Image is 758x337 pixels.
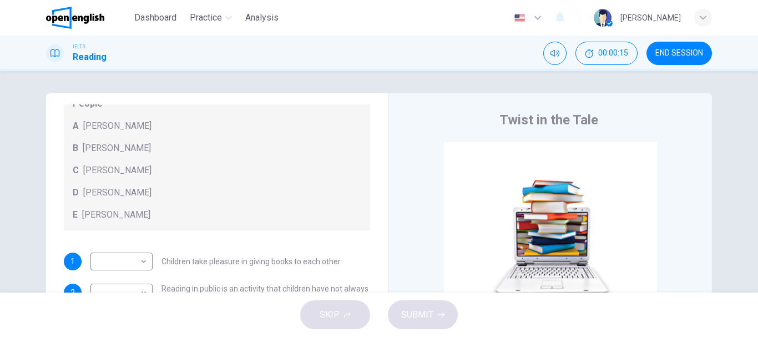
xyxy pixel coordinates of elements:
[73,43,85,51] span: IELTS
[245,11,279,24] span: Analysis
[241,8,283,28] button: Analysis
[83,142,151,155] span: [PERSON_NAME]
[134,11,176,24] span: Dashboard
[130,8,181,28] button: Dashboard
[73,164,79,177] span: C
[73,119,79,133] span: A
[655,49,703,58] span: END SESSION
[575,42,638,65] button: 00:00:15
[543,42,567,65] div: Mute
[73,51,107,64] h1: Reading
[82,208,150,222] span: [PERSON_NAME]
[70,289,75,296] span: 2
[83,186,151,199] span: [PERSON_NAME]
[46,7,104,29] img: OpenEnglish logo
[73,142,78,155] span: B
[161,285,370,300] span: Reading in public is an activity that children have not always felt comfortable about doing
[594,9,612,27] img: Profile picture
[499,111,598,129] h4: Twist in the Tale
[513,14,527,22] img: en
[46,7,130,29] a: OpenEnglish logo
[83,119,151,133] span: [PERSON_NAME]
[73,186,79,199] span: D
[620,11,681,24] div: [PERSON_NAME]
[646,42,712,65] button: END SESSION
[70,258,75,265] span: 1
[185,8,236,28] button: Practice
[598,49,628,58] span: 00:00:15
[73,208,78,222] span: E
[575,42,638,65] div: Hide
[190,11,222,24] span: Practice
[161,258,341,265] span: Children take pleasure in giving books to each other
[83,164,151,177] span: [PERSON_NAME]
